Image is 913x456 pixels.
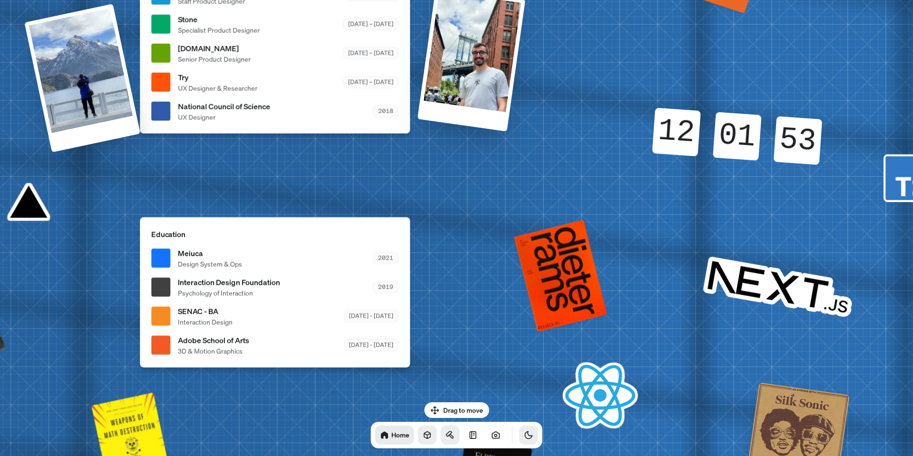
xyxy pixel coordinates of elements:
[373,252,398,264] div: 2021
[344,310,398,322] div: [DATE] - [DATE]
[344,339,398,351] div: [DATE] - [DATE]
[178,305,233,317] span: SENAC - BA
[343,76,398,88] div: [DATE] – [DATE]
[373,105,398,117] div: 2018
[343,47,398,59] div: [DATE] – [DATE]
[151,228,398,240] p: Education
[519,426,538,445] button: Toggle Theme
[178,346,249,356] span: 3D & Motion Graphics
[375,426,414,445] a: Home
[178,112,270,122] span: UX Designer
[178,334,249,346] span: Adobe School of Arts
[178,276,280,288] span: Interaction Design Foundation
[178,247,242,259] span: Meiuca
[178,83,257,93] span: UX Designer & Researcher
[178,288,280,298] span: Psychology of Interaction
[343,18,398,30] div: [DATE] – [DATE]
[178,42,251,54] span: [DOMAIN_NAME]
[373,281,398,293] div: 2019
[178,13,260,25] span: Stone
[178,25,260,35] span: Specialist Product Designer
[178,259,242,269] span: Design System & Ops
[178,317,233,327] span: Interaction Design
[178,100,270,112] span: National Council of Science
[178,54,251,64] span: Senior Product Designer
[178,71,257,83] span: Try
[391,430,409,439] h1: Home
